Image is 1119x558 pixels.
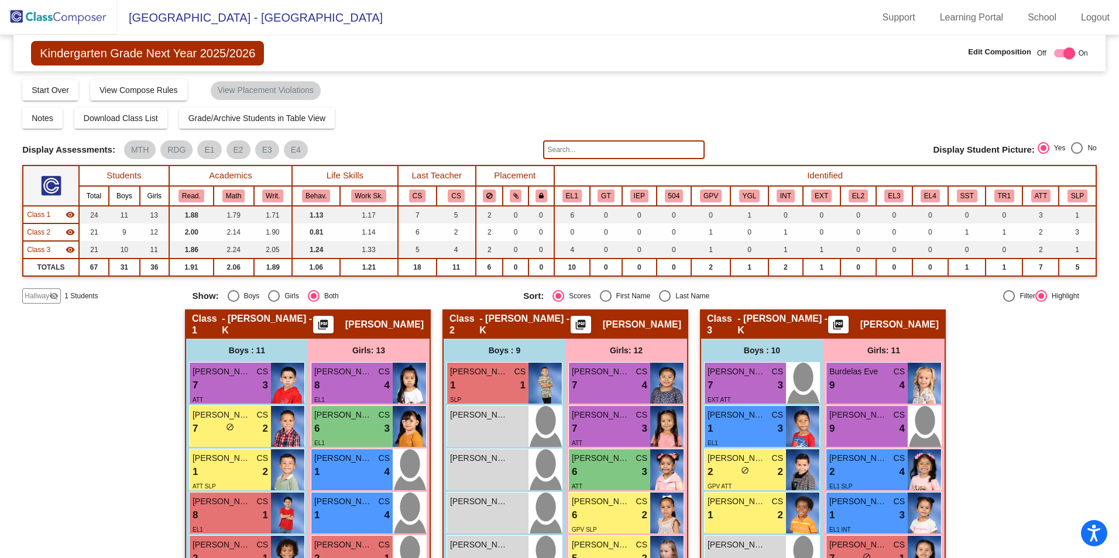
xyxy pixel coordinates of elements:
[657,206,692,223] td: 0
[32,85,69,95] span: Start Over
[193,290,515,302] mat-radio-group: Select an option
[986,259,1022,276] td: 1
[803,259,840,276] td: 1
[598,190,614,202] button: GT
[398,206,437,223] td: 7
[263,378,268,393] span: 3
[292,259,340,276] td: 1.06
[554,223,590,241] td: 0
[140,241,169,259] td: 11
[255,140,279,159] mat-chip: E3
[450,397,461,403] span: SLP
[186,339,308,362] div: Boys : 11
[226,423,234,431] span: do_not_disturb_alt
[169,259,214,276] td: 1.91
[590,259,622,276] td: 0
[739,190,760,202] button: YGL
[169,223,214,241] td: 2.00
[768,241,803,259] td: 1
[476,206,503,223] td: 2
[590,241,622,259] td: 0
[691,206,730,223] td: 0
[1079,48,1088,58] span: On
[79,206,109,223] td: 24
[831,319,845,335] mat-icon: picture_as_pdf
[803,223,840,241] td: 0
[476,186,503,206] th: Keep away students
[528,241,554,259] td: 0
[948,259,986,276] td: 1
[657,186,692,206] th: 504 Plan
[665,190,684,202] button: 504
[873,8,925,27] a: Support
[778,378,783,393] span: 3
[398,223,437,241] td: 6
[340,259,397,276] td: 1.21
[385,378,390,393] span: 4
[860,319,939,330] span: [PERSON_NAME]
[450,366,509,378] span: [PERSON_NAME]
[840,223,876,241] td: 0
[99,85,178,95] span: View Compose Rules
[1059,186,1096,206] th: Speech Only IEP
[829,378,835,393] span: 9
[254,259,293,276] td: 1.89
[124,140,156,159] mat-chip: MTH
[193,366,251,378] span: [PERSON_NAME]
[214,206,254,223] td: 1.79
[657,223,692,241] td: 0
[630,190,648,202] button: IEP
[308,339,430,362] div: Girls: 13
[503,241,529,259] td: 0
[398,166,476,186] th: Last Teacher
[876,206,912,223] td: 0
[66,210,75,219] mat-icon: visibility
[226,140,250,159] mat-chip: E2
[730,259,768,276] td: 1
[912,241,948,259] td: 0
[657,241,692,259] td: 0
[562,190,582,202] button: EL1
[572,421,577,436] span: 7
[1059,241,1096,259] td: 1
[768,186,803,206] th: Introvert
[554,186,590,206] th: English Language Learner 1
[379,409,390,421] span: CS
[292,166,397,186] th: Life Skills
[257,452,268,464] span: CS
[23,206,79,223] td: Danny Cabrera - Cabrera - K
[840,241,876,259] td: 0
[876,259,912,276] td: 0
[986,241,1022,259] td: 0
[254,241,293,259] td: 2.05
[622,206,657,223] td: 0
[1059,206,1096,223] td: 1
[140,206,169,223] td: 13
[79,166,169,186] th: Students
[23,223,79,241] td: Consuelo Lemus - Lemus - K
[520,378,526,393] span: 1
[22,80,78,101] button: Start Over
[642,421,647,436] span: 3
[74,108,167,129] button: Download Class List
[79,241,109,259] td: 21
[701,339,823,362] div: Boys : 10
[1031,190,1051,202] button: ATT
[1018,8,1066,27] a: School
[708,440,718,446] span: EL1
[948,206,986,223] td: 0
[292,241,340,259] td: 1.24
[292,223,340,241] td: 0.81
[476,223,503,241] td: 2
[222,190,245,202] button: Math
[193,452,251,464] span: [PERSON_NAME]
[590,223,622,241] td: 0
[314,397,325,403] span: EL1
[691,223,730,241] td: 1
[437,241,476,259] td: 4
[590,206,622,223] td: 0
[803,206,840,223] td: 0
[986,223,1022,241] td: 1
[768,223,803,241] td: 1
[574,319,588,335] mat-icon: picture_as_pdf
